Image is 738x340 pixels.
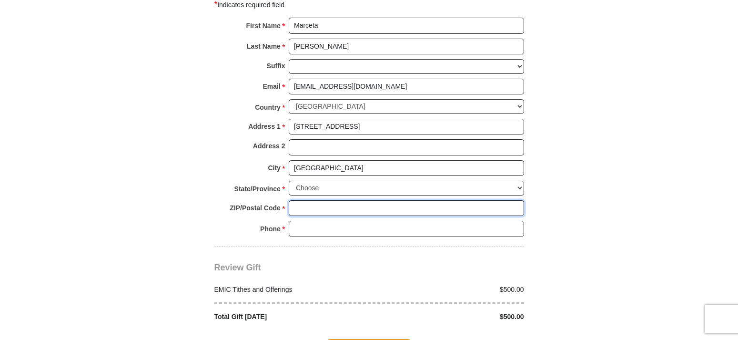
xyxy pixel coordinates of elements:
strong: ZIP/Postal Code [230,201,281,215]
div: $500.00 [369,312,529,322]
div: Total Gift [DATE] [209,312,369,322]
strong: Email [263,80,281,93]
strong: Address 1 [248,120,281,133]
strong: Country [255,101,281,114]
div: EMIC Tithes and Offerings [209,285,369,295]
strong: First Name [246,19,281,32]
div: $500.00 [369,285,529,295]
span: Review Gift [214,263,261,272]
strong: Suffix [267,59,285,72]
strong: Address 2 [253,139,285,153]
strong: Phone [260,222,281,236]
strong: Last Name [247,40,281,53]
strong: State/Province [234,182,281,196]
strong: City [268,161,280,175]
